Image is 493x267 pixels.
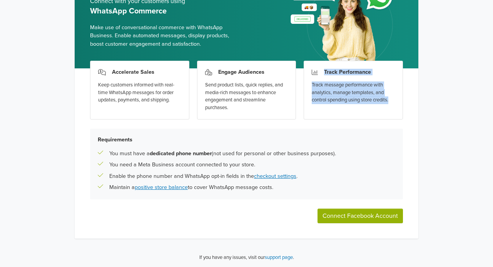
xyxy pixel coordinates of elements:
[109,183,273,192] p: Maintain a to cover WhatsApp message costs.
[109,149,336,158] p: You must have a (not used for personal or other business purposes).
[109,161,255,169] p: You need a Meta Business account connected to your store.
[205,81,288,111] div: Send product lists, quick replies, and media-rich messages to enhance engagement and streamline p...
[199,254,294,262] p: If you have any issues, visit our .
[135,184,188,191] a: positive store balance
[98,81,181,104] div: Keep customers informed with real-time WhatsApp messages for order updates, payments, and shipping.
[90,7,241,16] h5: WhatsApp Commerce
[90,23,241,48] span: Make use of conversational commerce with WhatsApp Business. Enable automated messages, display pr...
[218,69,264,75] h3: Engage Audiences
[112,69,154,75] h3: Accelerate Sales
[318,209,403,223] button: Connect Facebook Account
[109,172,297,181] p: Enable the phone number and WhatsApp opt-in fields in the .
[324,69,371,75] h3: Track Performance
[254,173,296,179] a: checkout settings
[98,136,395,143] h5: Requirements
[265,254,293,260] a: support page
[150,150,212,157] b: dedicated phone number
[312,81,395,104] div: Track message performance with analytics, manage templates, and control spending using store cred...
